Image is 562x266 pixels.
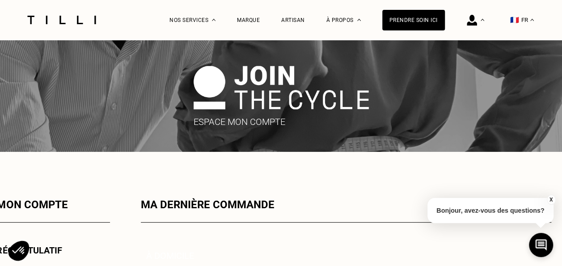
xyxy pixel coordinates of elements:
button: X [546,195,555,205]
img: icône connexion [467,15,477,26]
img: Logo du service de couturière Tilli [24,16,99,24]
a: Artisan [281,17,305,23]
a: Marque [237,17,260,23]
img: menu déroulant [530,19,534,21]
p: Bonjour, avez-vous des questions? [427,198,554,223]
img: logo join the cycle [194,66,369,109]
img: Menu déroulant [481,19,484,21]
img: Menu déroulant [212,19,216,21]
a: Prendre soin ici [382,10,445,30]
div: Ma dernière commande [141,198,551,211]
img: Menu déroulant à propos [357,19,361,21]
p: Espace mon compte [194,117,369,128]
span: 🇫🇷 [510,16,519,24]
